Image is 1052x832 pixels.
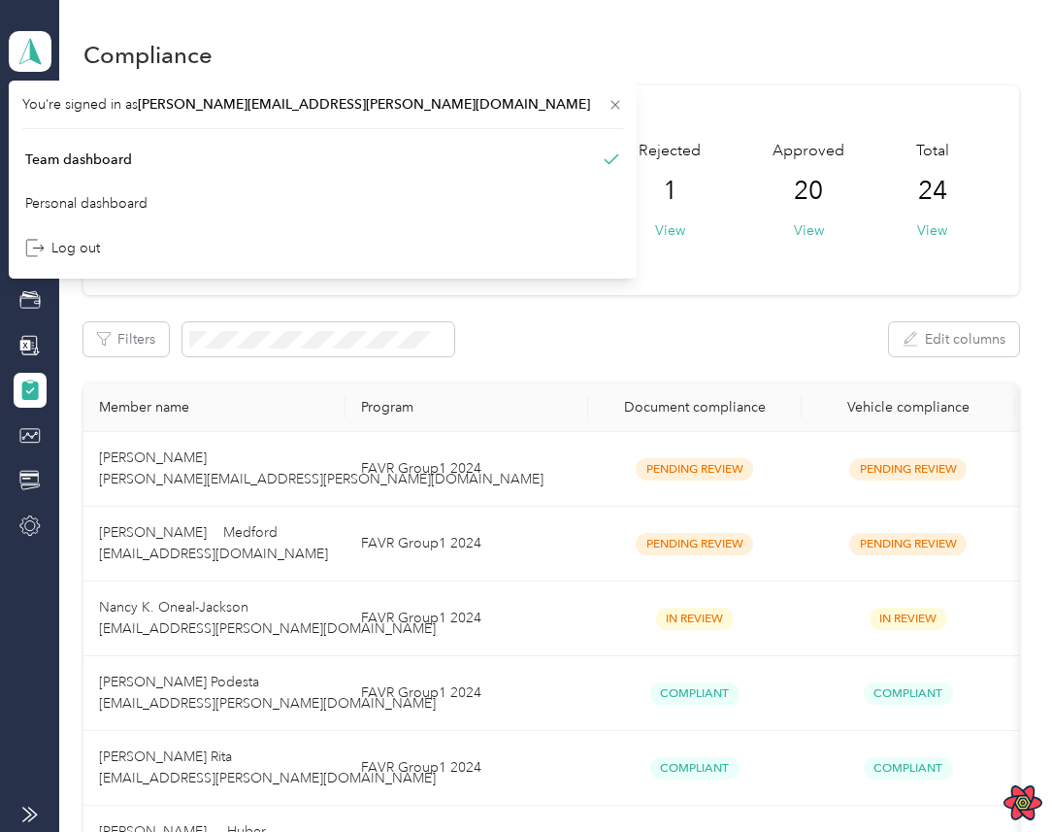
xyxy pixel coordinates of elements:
[99,674,436,712] span: [PERSON_NAME] Podesta [EMAIL_ADDRESS][PERSON_NAME][DOMAIN_NAME]
[345,507,588,582] td: FAVR Group1 2024
[345,432,588,507] td: FAVR Group1 2024
[650,682,740,705] span: Compliant
[663,176,677,207] span: 1
[817,399,1000,416] div: Vehicle compliance
[849,458,967,481] span: Pending Review
[83,45,213,65] h1: Compliance
[25,150,132,170] div: Team dashboard
[604,399,786,416] div: Document compliance
[345,582,588,656] td: FAVR Group1 2024
[83,322,169,356] button: Filters
[25,238,100,258] div: Log out
[917,220,947,241] button: View
[943,723,1052,832] iframe: Everlance-gr Chat Button Frame
[918,176,947,207] span: 24
[345,383,588,432] th: Program
[99,749,436,786] span: [PERSON_NAME] Rita [EMAIL_ADDRESS][PERSON_NAME][DOMAIN_NAME]
[864,757,953,780] span: Compliant
[655,220,685,241] button: View
[83,383,345,432] th: Member name
[864,682,953,705] span: Compliant
[650,757,740,780] span: Compliant
[1003,783,1042,822] button: Open React Query Devtools
[773,140,844,163] span: Approved
[639,140,701,163] span: Rejected
[849,533,967,555] span: Pending Review
[99,524,328,562] span: [PERSON_NAME] Medford [EMAIL_ADDRESS][DOMAIN_NAME]
[794,176,823,207] span: 20
[916,140,949,163] span: Total
[99,449,543,487] span: [PERSON_NAME] [PERSON_NAME][EMAIL_ADDRESS][PERSON_NAME][DOMAIN_NAME]
[656,608,734,630] span: In Review
[25,193,148,214] div: Personal dashboard
[870,608,947,630] span: In Review
[99,599,436,637] span: Nancy K. Oneal-Jackson [EMAIL_ADDRESS][PERSON_NAME][DOMAIN_NAME]
[345,731,588,806] td: FAVR Group1 2024
[345,656,588,731] td: FAVR Group1 2024
[636,458,753,481] span: Pending Review
[636,533,753,555] span: Pending Review
[889,322,1019,356] button: Edit columns
[794,220,824,241] button: View
[138,96,590,113] span: [PERSON_NAME][EMAIL_ADDRESS][PERSON_NAME][DOMAIN_NAME]
[22,94,623,115] span: You’re signed in as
